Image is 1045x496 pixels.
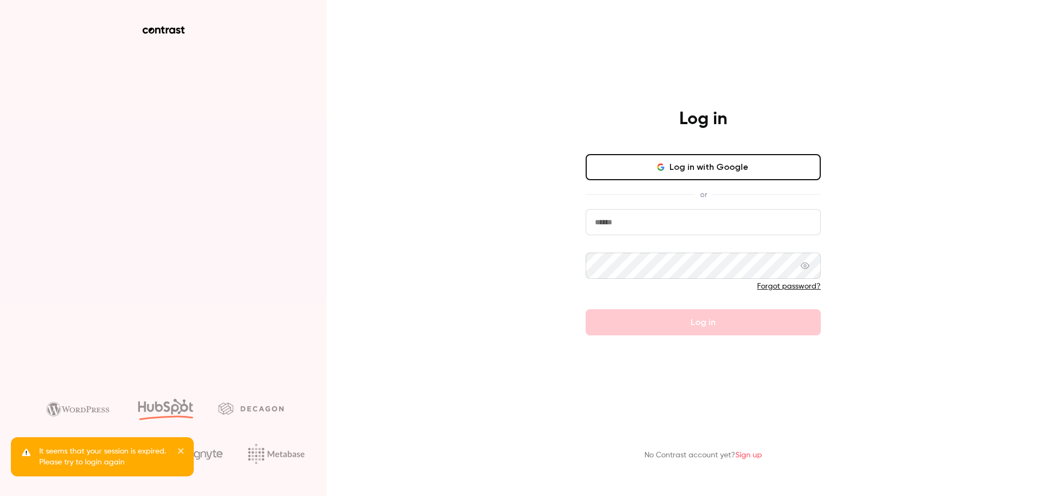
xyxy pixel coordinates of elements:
[586,154,821,180] button: Log in with Google
[757,283,821,290] a: Forgot password?
[735,451,762,459] a: Sign up
[694,189,712,200] span: or
[679,108,727,130] h4: Log in
[218,402,284,414] img: decagon
[39,446,170,468] p: It seems that your session is expired. Please try to login again
[644,450,762,461] p: No Contrast account yet?
[177,446,185,459] button: close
